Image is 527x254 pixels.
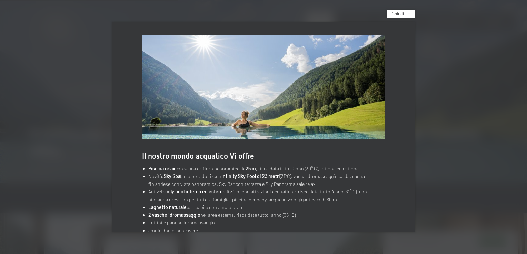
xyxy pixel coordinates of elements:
strong: Laghetto naturale [148,204,187,210]
span: Chiudi [392,11,404,17]
li: nell’area esterna, riscaldate tutto l’anno (36° C) [148,211,385,219]
strong: Piscina relax [148,166,175,171]
li: balneabile con ampio prato [148,203,385,211]
strong: family pool interna ed esterna [161,189,225,194]
strong: 2 vasche idromassaggio [148,212,200,218]
strong: Sky Spa [164,173,180,179]
li: Novità: (solo per adulti) con (31°C), vasca idromassaggio calda, sauna finlandese con vista panor... [148,172,385,188]
li: con vasca a sfioro panoramica da , riscaldata tutto l’anno (30° C), interna ed esterna [148,165,385,173]
img: Sogni d'acqua con vista panoramica sul paesaggio [142,35,385,139]
li: Active di 30 m con attrazioni acquatiche, riscaldata tutto l’anno (31° C), con biosauna dress-on ... [148,188,385,203]
strong: Infinity Sky Pool di 23 metri [221,173,280,179]
span: Il nostro mondo acquatico Vi offre [142,152,254,160]
strong: 25 m [246,166,256,171]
